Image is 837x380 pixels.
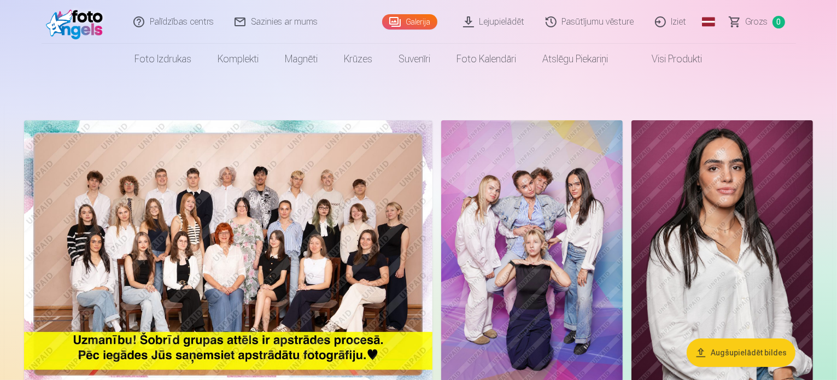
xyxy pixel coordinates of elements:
[331,44,386,74] a: Krūzes
[622,44,716,74] a: Visi produkti
[46,4,109,39] img: /fa1
[772,16,785,28] span: 0
[530,44,622,74] a: Atslēgu piekariņi
[444,44,530,74] a: Foto kalendāri
[122,44,205,74] a: Foto izdrukas
[687,338,795,367] button: Augšupielādēt bildes
[272,44,331,74] a: Magnēti
[382,14,437,30] a: Galerija
[205,44,272,74] a: Komplekti
[386,44,444,74] a: Suvenīri
[746,15,768,28] span: Grozs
